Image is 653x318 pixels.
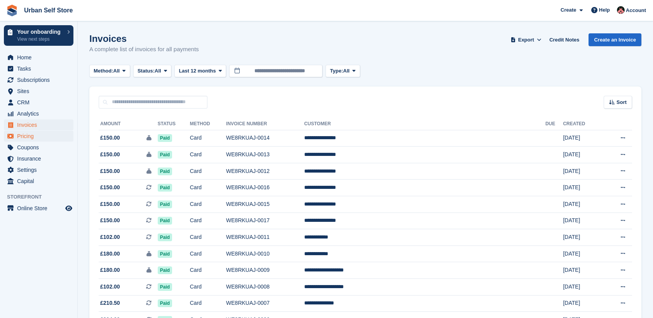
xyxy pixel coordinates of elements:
span: All [155,67,161,75]
th: Due [545,118,563,130]
span: £150.00 [100,183,120,192]
span: Paid [158,200,172,208]
span: All [343,67,350,75]
span: Paid [158,250,172,258]
span: £150.00 [100,150,120,159]
td: Card [190,245,226,262]
a: menu [4,176,73,187]
td: Card [190,295,226,312]
td: WE8RKUAJ-0016 [226,180,304,196]
th: Customer [304,118,545,130]
td: Card [190,130,226,147]
span: Settings [17,164,64,175]
a: menu [4,108,73,119]
td: [DATE] [563,229,603,246]
td: Card [190,180,226,196]
a: menu [4,164,73,175]
td: WE8RKUAJ-0007 [226,295,304,312]
a: Create an Invoice [589,33,641,46]
td: [DATE] [563,180,603,196]
span: Paid [158,134,172,142]
td: [DATE] [563,196,603,213]
td: [DATE] [563,262,603,279]
button: Last 12 months [174,65,226,78]
span: Tasks [17,63,64,74]
td: WE8RKUAJ-0012 [226,163,304,180]
td: Card [190,163,226,180]
span: Account [626,7,646,14]
span: Capital [17,176,64,187]
span: Type: [330,67,343,75]
td: [DATE] [563,295,603,312]
span: £210.50 [100,299,120,307]
span: CRM [17,97,64,108]
td: Card [190,196,226,213]
td: WE8RKUAJ-0011 [226,229,304,246]
span: Insurance [17,153,64,164]
span: Online Store [17,203,64,214]
td: Card [190,262,226,279]
span: Paid [158,151,172,159]
td: [DATE] [563,213,603,229]
a: menu [4,119,73,130]
button: Export [509,33,543,46]
td: [DATE] [563,163,603,180]
span: Export [518,36,534,44]
span: Paid [158,283,172,291]
a: menu [4,97,73,108]
span: £150.00 [100,216,120,225]
span: Sort [616,99,627,106]
td: Card [190,213,226,229]
span: £150.00 [100,134,120,142]
span: Coupons [17,142,64,153]
a: menu [4,153,73,164]
td: WE8RKUAJ-0014 [226,130,304,147]
td: [DATE] [563,279,603,296]
td: [DATE] [563,245,603,262]
td: Card [190,229,226,246]
th: Amount [99,118,158,130]
span: Pricing [17,131,64,142]
span: £150.00 [100,200,120,208]
span: £180.00 [100,266,120,274]
th: Status [158,118,190,130]
span: Help [599,6,610,14]
button: Method: All [89,65,130,78]
td: WE8RKUAJ-0008 [226,279,304,296]
span: Sites [17,86,64,97]
span: Paid [158,217,172,225]
span: Home [17,52,64,63]
span: £180.00 [100,250,120,258]
button: Status: All [133,65,171,78]
p: A complete list of invoices for all payments [89,45,199,54]
span: Paid [158,299,172,307]
img: stora-icon-8386f47178a22dfd0bd8f6a31ec36ba5ce8667c1dd55bd0f319d3a0aa187defe.svg [6,5,18,16]
a: menu [4,86,73,97]
td: WE8RKUAJ-0017 [226,213,304,229]
span: Analytics [17,108,64,119]
a: Urban Self Store [21,4,76,17]
span: Paid [158,233,172,241]
td: WE8RKUAJ-0009 [226,262,304,279]
a: Credit Notes [546,33,582,46]
button: Type: All [326,65,360,78]
th: Method [190,118,226,130]
span: Method: [94,67,113,75]
a: menu [4,203,73,214]
a: Your onboarding View next steps [4,25,73,46]
span: Status: [138,67,155,75]
span: £102.00 [100,283,120,291]
td: WE8RKUAJ-0010 [226,245,304,262]
h1: Invoices [89,33,199,44]
th: Invoice Number [226,118,304,130]
td: Card [190,279,226,296]
img: Josh Marshall [617,6,625,14]
a: menu [4,63,73,74]
a: menu [4,131,73,142]
a: menu [4,52,73,63]
td: [DATE] [563,130,603,147]
span: Paid [158,184,172,192]
td: Card [190,147,226,163]
a: Preview store [64,204,73,213]
span: Last 12 months [179,67,216,75]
